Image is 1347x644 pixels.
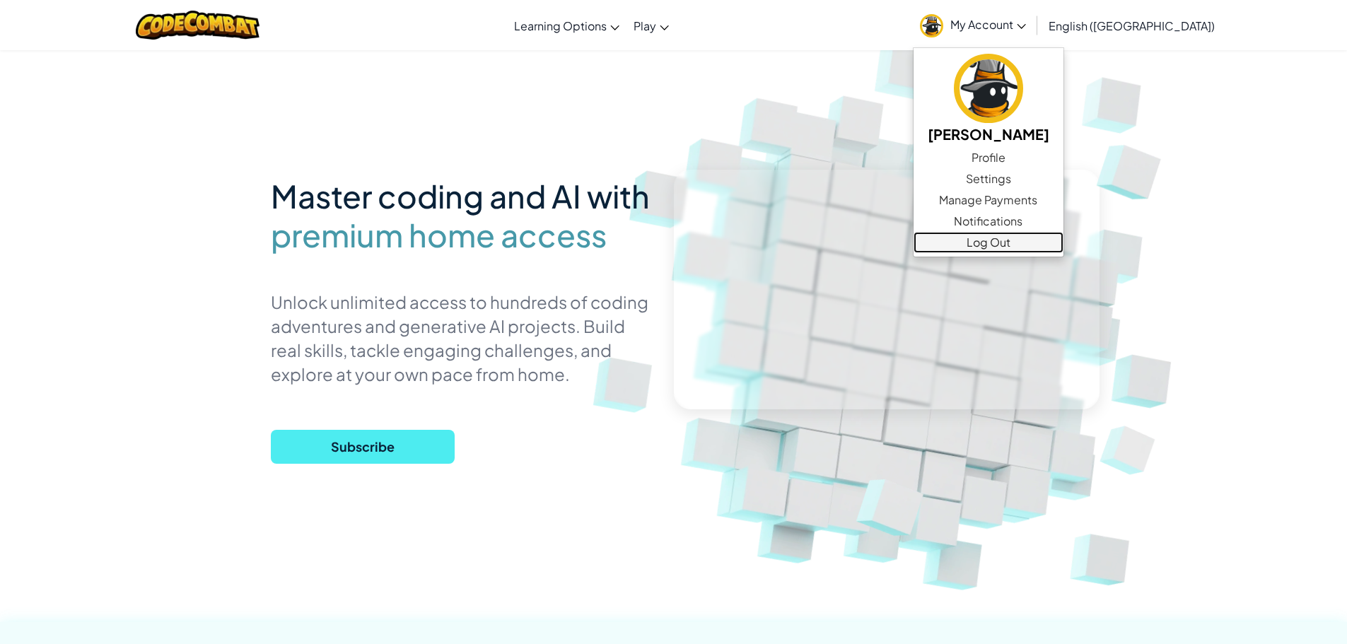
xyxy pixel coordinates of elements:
[914,52,1063,147] a: [PERSON_NAME]
[920,14,943,37] img: avatar
[914,232,1063,253] a: Log Out
[913,3,1033,47] a: My Account
[271,216,607,254] span: premium home access
[271,430,455,464] button: Subscribe
[507,6,626,45] a: Learning Options
[914,211,1063,232] a: Notifications
[1042,6,1222,45] a: English ([GEOGRAPHIC_DATA])
[271,290,653,386] p: Unlock unlimited access to hundreds of coding adventures and generative AI projects. Build real s...
[626,6,676,45] a: Play
[829,439,958,565] img: Overlap cubes
[514,18,607,33] span: Learning Options
[914,147,1063,168] a: Profile
[928,123,1049,145] h5: [PERSON_NAME]
[914,189,1063,211] a: Manage Payments
[1049,18,1215,33] span: English ([GEOGRAPHIC_DATA])
[954,54,1023,123] img: avatar
[1071,106,1194,226] img: Overlap cubes
[950,17,1026,32] span: My Account
[1078,403,1182,496] img: Overlap cubes
[136,11,260,40] img: CodeCombat logo
[271,176,650,216] span: Master coding and AI with
[954,213,1022,230] span: Notifications
[634,18,656,33] span: Play
[914,168,1063,189] a: Settings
